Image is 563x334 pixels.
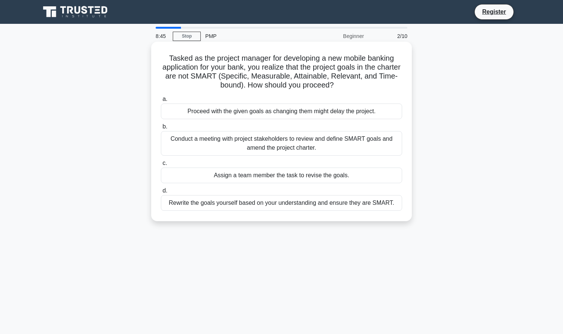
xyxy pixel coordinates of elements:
[162,160,167,166] span: c.
[161,168,402,183] div: Assign a team member the task to revise the goals.
[161,104,402,119] div: Proceed with the given goals as changing them might delay the project.
[478,7,510,16] a: Register
[161,195,402,211] div: Rewrite the goals yourself based on your understanding and ensure they are SMART.
[173,32,201,41] a: Stop
[151,29,173,44] div: 8:45
[162,96,167,102] span: a.
[160,54,403,90] h5: Tasked as the project manager for developing a new mobile banking application for your bank, you ...
[303,29,368,44] div: Beginner
[201,29,303,44] div: PMP
[162,187,167,194] span: d.
[162,123,167,130] span: b.
[368,29,412,44] div: 2/10
[161,131,402,156] div: Conduct a meeting with project stakeholders to review and define SMART goals and amend the projec...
